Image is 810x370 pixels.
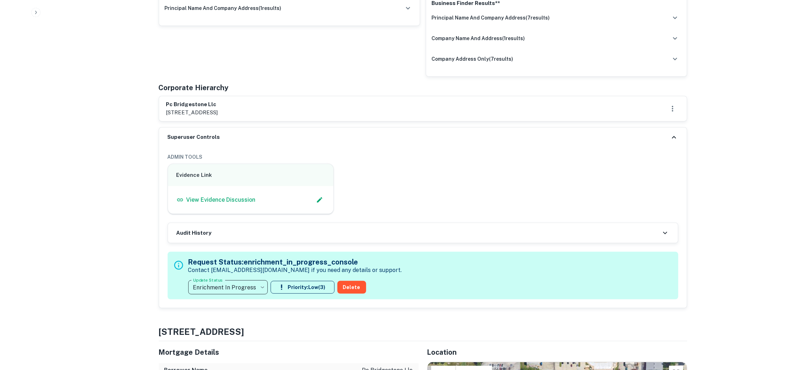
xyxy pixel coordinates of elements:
[166,100,218,109] h6: pc bridgestone llc
[159,347,419,358] h5: Mortgage Details
[774,313,810,347] iframe: Chat Widget
[168,133,220,141] h6: Superuser Controls
[432,34,525,42] h6: company name and address ( 1 results)
[193,277,223,283] label: Update Status
[337,281,366,294] button: Delete
[168,153,678,161] h6: ADMIN TOOLS
[314,195,325,205] button: Edit Slack Link
[176,171,325,179] h6: Evidence Link
[188,266,402,274] p: Contact [EMAIL_ADDRESS][DOMAIN_NAME] if you need any details or support.
[176,196,256,204] a: View Evidence Discussion
[165,4,282,12] h6: principal name and company address ( 1 results)
[432,14,550,22] h6: principal name and company address ( 7 results)
[159,82,229,93] h5: Corporate Hierarchy
[176,229,212,237] h6: Audit History
[159,325,687,338] h4: [STREET_ADDRESS]
[188,277,268,297] div: Enrichment In Progress
[427,347,687,358] h5: Location
[271,281,335,294] button: Priority:Low(3)
[186,196,256,204] p: View Evidence Discussion
[166,108,218,117] p: [STREET_ADDRESS]
[188,257,402,267] h5: Request Status: enrichment_in_progress_console
[432,55,513,63] h6: company address only ( 7 results)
